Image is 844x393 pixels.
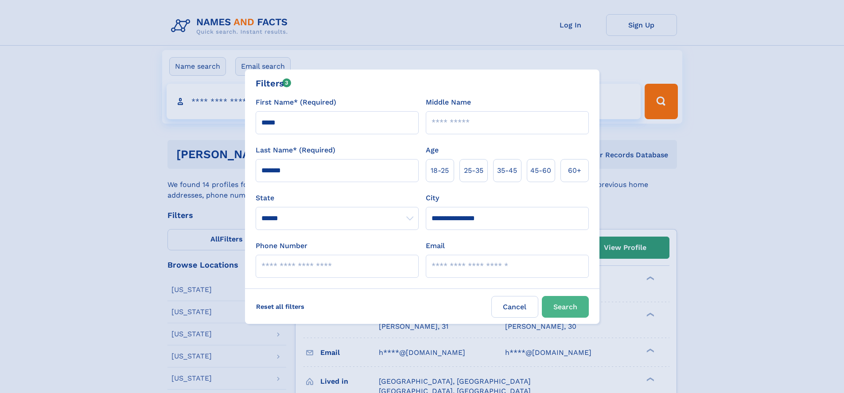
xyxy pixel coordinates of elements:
span: 18‑25 [431,165,449,176]
label: Last Name* (Required) [256,145,335,156]
label: Phone Number [256,241,307,251]
div: Filters [256,77,292,90]
span: 35‑45 [497,165,517,176]
label: Age [426,145,439,156]
span: 45‑60 [530,165,551,176]
label: Cancel [491,296,538,318]
label: Middle Name [426,97,471,108]
span: 25‑35 [464,165,483,176]
label: Reset all filters [250,296,310,317]
span: 60+ [568,165,581,176]
label: City [426,193,439,203]
button: Search [542,296,589,318]
label: Email [426,241,445,251]
label: First Name* (Required) [256,97,336,108]
label: State [256,193,419,203]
